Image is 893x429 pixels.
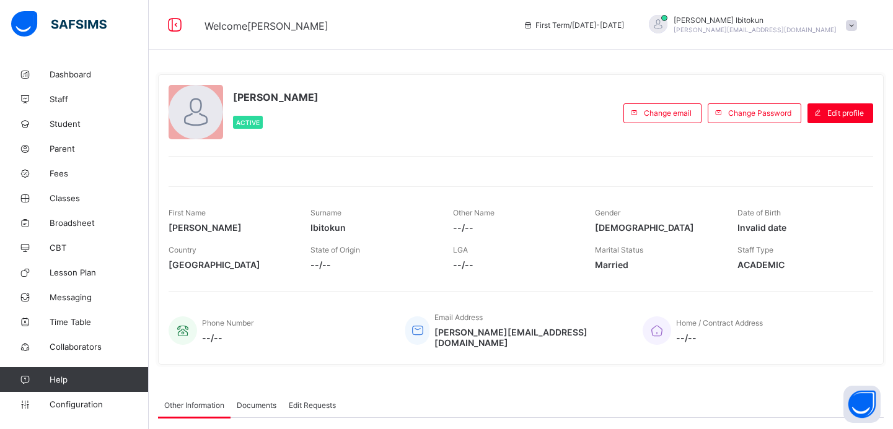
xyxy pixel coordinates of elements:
[737,245,773,254] span: Staff Type
[737,208,781,217] span: Date of Birth
[453,222,576,233] span: --/--
[50,94,149,104] span: Staff
[50,193,149,203] span: Classes
[843,386,881,423] button: Open asap
[169,222,292,233] span: [PERSON_NAME]
[50,119,149,129] span: Student
[674,26,837,33] span: [PERSON_NAME][EMAIL_ADDRESS][DOMAIN_NAME]
[453,245,468,254] span: LGA
[50,168,149,178] span: Fees
[595,259,718,270] span: Married
[737,222,861,233] span: Invalid date
[676,318,763,327] span: Home / Contract Address
[310,208,341,217] span: Surname
[237,401,276,410] span: Documents
[50,342,149,352] span: Collaborators
[164,401,224,410] span: Other Information
[50,292,149,302] span: Messaging
[595,222,718,233] span: [DEMOGRAPHIC_DATA]
[50,317,149,327] span: Time Table
[202,318,253,327] span: Phone Number
[728,108,791,118] span: Change Password
[523,20,624,30] span: session/term information
[169,245,196,254] span: Country
[644,108,692,118] span: Change email
[310,259,434,270] span: --/--
[205,20,328,32] span: Welcome [PERSON_NAME]
[737,259,861,270] span: ACADEMIC
[434,313,483,322] span: Email Address
[50,375,148,384] span: Help
[595,245,643,254] span: Marital Status
[636,15,863,35] div: OlufemiIbitokun
[50,399,148,409] span: Configuration
[233,91,319,103] span: [PERSON_NAME]
[50,243,149,253] span: CBT
[434,327,624,348] span: [PERSON_NAME][EMAIL_ADDRESS][DOMAIN_NAME]
[453,259,576,270] span: --/--
[453,208,495,217] span: Other Name
[169,208,206,217] span: First Name
[236,119,260,126] span: Active
[674,15,837,25] span: [PERSON_NAME] Ibitokun
[310,245,360,254] span: State of Origin
[50,69,149,79] span: Dashboard
[289,401,336,410] span: Edit Requests
[50,218,149,228] span: Broadsheet
[595,208,620,217] span: Gender
[202,332,253,343] span: --/--
[50,144,149,154] span: Parent
[310,222,434,233] span: Ibitokun
[50,267,149,277] span: Lesson Plan
[11,11,107,37] img: safsims
[827,108,864,118] span: Edit profile
[676,332,763,343] span: --/--
[169,259,292,270] span: [GEOGRAPHIC_DATA]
